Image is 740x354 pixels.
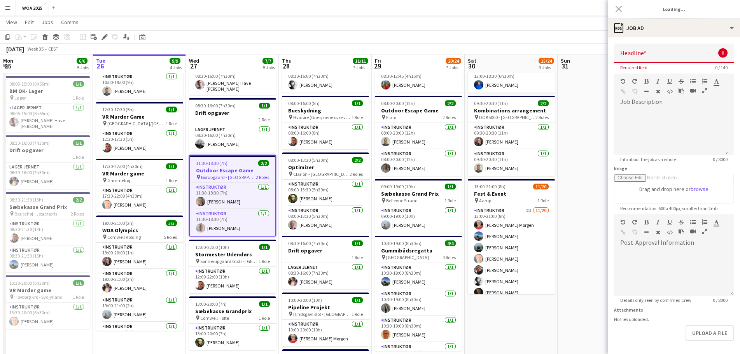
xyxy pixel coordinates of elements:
app-job-card: 08:00-20:00 (12h)2/2Outdoor Escape Game Flatø2 RolesInstruktør1/108:00-20:00 (12h)[PERSON_NAME]In... [375,96,462,176]
app-card-role: Instruktør1/110:00-19:00 (9h)[PERSON_NAME] [96,72,183,99]
app-card-role: Instruktør1/108:00-16:00 (8h)[PERSON_NAME] [282,123,369,149]
span: Details only seen by confirmed Crew [614,297,698,303]
span: 09:30-20:30 (11h) [474,100,508,106]
span: 2 Roles [256,174,269,180]
span: 1/1 [259,244,270,250]
button: Bold [644,78,649,84]
span: 09:00-19:00 (10h) [381,184,415,189]
span: 2/2 [73,197,84,203]
span: Edit [25,19,34,26]
span: 25 [2,61,13,70]
div: 08:00-16:00 (8h)1/1Bueskydning Hvidøre (Græsplæne ovre ved [GEOGRAPHIC_DATA])1 RoleInstruktør1/10... [282,96,369,149]
div: 08:30-21:30 (13h)2/2Sæbekasse Grand Prix Bautahøj - Jægerspris2 RolesInstruktør1/108:30-21:30 (13... [3,192,90,272]
h3: WOA Olympics [96,227,183,234]
button: Bold [644,219,649,225]
span: Comwell Kolding [107,234,141,240]
span: 1 Role [259,117,270,123]
app-job-card: 12:30-17:30 (5h)1/1VR Murder Game [GEOGRAPHIC_DATA]/[GEOGRAPHIC_DATA]1 RoleInstruktør1/112:30-17:... [96,102,183,156]
span: 7/7 [262,58,273,64]
span: 9/9 [170,58,180,64]
app-job-card: 12:00-22:00 (10h)1/1Stormester Udendørs Sonnerupgaard Gods - [GEOGRAPHIC_DATA]1 RoleInstruktør1/1... [189,240,276,293]
button: Undo [620,219,626,225]
div: 7 Jobs [446,65,461,70]
app-job-card: 11:30-18:30 (7h)2/2Outdoor Escape Game Borupgaard - [GEOGRAPHIC_DATA]2 RolesInstruktør1/111:30-18... [189,155,276,237]
span: Flatø [386,114,396,120]
span: 1 Role [73,154,84,160]
button: Text Color [714,78,719,84]
span: Jobs [42,19,53,26]
span: 1 Role [73,294,84,300]
span: Tue [96,57,105,64]
span: 2/2 [258,160,269,166]
span: 2 Roles [71,211,84,217]
span: Required field. [614,65,655,70]
span: Bellevue Strand [386,198,418,203]
a: Edit [22,17,37,27]
app-job-card: 13:00-21:00 (8h)11/20Fest & Event Aarup1 RoleInstruktør2I11/2013:00-21:00 (8h)[PERSON_NAME] Morge... [468,179,555,294]
app-card-role: Instruktør1/119:00-20:00 (1h)[PERSON_NAME] [96,243,183,269]
app-card-role: Instruktør1/119:00-21:00 (2h) [96,322,183,349]
app-card-role: Lager Jernet1/108:30-16:00 (7h30m)[PERSON_NAME] [282,263,369,289]
span: Borupgaard - [GEOGRAPHIC_DATA] [201,174,256,180]
span: 08:00-20:00 (12h) [381,100,415,106]
span: 12:30-17:30 (5h) [102,107,134,112]
span: Comms [61,19,79,26]
app-card-role: Instruktør1/110:30-19:00 (8h30m)[PERSON_NAME] [375,316,462,342]
button: Redo [632,219,637,225]
app-card-role: Instruktør1/108:00-13:30 (5h30m)[PERSON_NAME] [282,206,369,233]
button: Strikethrough [679,78,684,84]
button: Paste as plain text [679,228,684,235]
app-job-card: 17:30-22:00 (4h30m)1/1VR Murder game Gammelrøj1 RoleInstruktør1/117:30-22:00 (4h30m)[PERSON_NAME] [96,159,183,212]
div: 13:30-20:00 (6h30m)1/1VR Murder game Hovborg Kro - Sydjylland1 RoleInstruktør1/113:30-20:00 (6h30... [3,275,90,329]
app-card-role: Instruktør1/109:00-19:00 (10h)[PERSON_NAME] [375,206,462,233]
span: 11/11 [353,58,368,64]
div: 3 Jobs [539,65,554,70]
span: 1 Role [166,121,177,126]
span: 1/1 [259,103,270,109]
span: 1 Role [259,258,270,264]
a: Jobs [38,17,56,27]
span: 08:30-16:00 (7h30m) [195,103,236,109]
span: 1/1 [352,297,363,303]
app-card-role: Instruktør1/108:00-20:00 (12h)[PERSON_NAME] [375,123,462,149]
app-card-role: Instruktør1/112:00-22:00 (10h)[PERSON_NAME] [189,267,276,293]
h3: VR Murder game [3,287,90,294]
app-card-role: Instruktør1/111:30-18:30 (7h)[PERSON_NAME] [190,183,275,209]
span: 27 [188,61,199,70]
app-card-role: Lager Jernet1/108:05-15:00 (6h55m)[PERSON_NAME] Have [PERSON_NAME] [3,103,90,132]
span: 17:30-22:00 (4h30m) [102,163,143,169]
span: 5/5 [166,220,177,226]
span: 08:30-16:00 (7h30m) [288,240,329,246]
app-card-role: Instruktør1/117:30-22:00 (4h30m)[PERSON_NAME] [96,186,183,212]
app-card-role: Instruktør1/111:30-18:30 (7h)[PERSON_NAME] [190,209,275,236]
app-card-role: Lager Jernet1/108:30-16:00 (7h30m)[PERSON_NAME] [3,163,90,189]
span: 1/1 [259,301,270,307]
app-job-card: 10:30-19:00 (8h30m)4/4Gummibådsregatta [GEOGRAPHIC_DATA]4 RolesInstruktør1/110:30-19:00 (8h30m)[P... [375,236,462,351]
span: 1/1 [166,107,177,112]
div: 08:05-15:00 (6h55m)1/1BM OK- Lager Lager1 RoleLager Jernet1/108:05-15:00 (6h55m)[PERSON_NAME] Hav... [3,76,90,132]
span: Thu [282,57,292,64]
div: No files uploaded. [614,316,734,322]
h3: VR Murder game [96,170,183,177]
span: 1 Role [73,95,84,101]
h3: BM OK- Lager [3,88,90,95]
span: 1 Role [537,198,549,203]
div: 7 Jobs [353,65,368,70]
span: 5 Roles [164,234,177,240]
span: 0 / 8000 [707,156,734,162]
app-card-role: Instruktør1/108:30-21:30 (13h)[PERSON_NAME] [3,246,90,272]
button: Strikethrough [679,219,684,225]
app-job-card: 08:30-16:00 (7h30m)1/1Drift opgaver1 RoleLager Jernet1/108:30-16:00 (7h30m)[PERSON_NAME] [3,135,90,189]
button: Fullscreen [702,228,707,235]
button: HTML Code [667,229,672,235]
h3: Sæbekasse Grand Prix [375,190,462,197]
h3: Fest & Event [468,190,555,197]
h3: Drift opgaver [3,147,90,154]
span: 2/2 [352,157,363,163]
button: Undo [620,78,626,84]
label: Attachments [614,307,643,313]
span: 10:30-19:00 (8h30m) [381,240,422,246]
div: 09:00-19:00 (10h)1/1Sæbekasse Grand Prix Bellevue Strand1 RoleInstruktør1/109:00-19:00 (10h)[PERS... [375,179,462,233]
